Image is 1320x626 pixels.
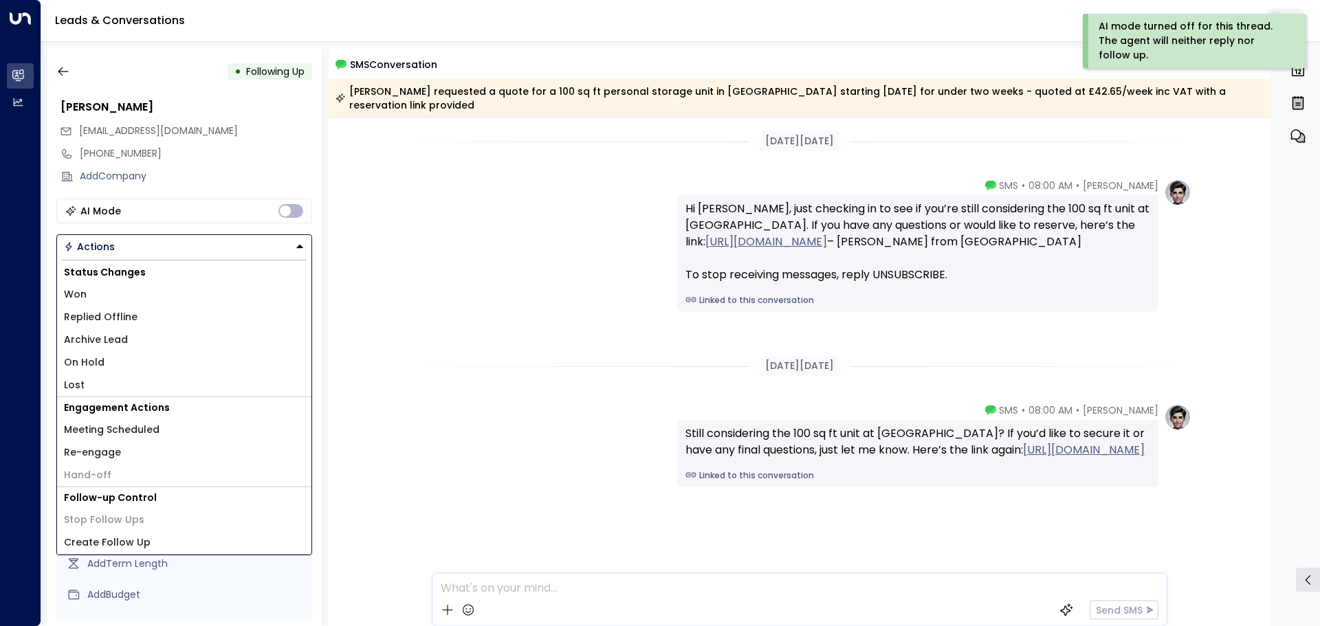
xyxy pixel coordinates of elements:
span: 08:00 AM [1028,403,1072,417]
span: Won [64,287,87,302]
span: Re-engage [64,445,121,460]
span: Stop Follow Ups [64,513,144,527]
span: Archive Lead [64,333,128,347]
div: [PHONE_NUMBER] [80,146,312,161]
a: Leads & Conversations [55,12,185,28]
span: Hand-off [64,468,111,482]
span: kirstie130@icloud.com [79,124,238,138]
div: AI Mode [80,204,121,218]
span: SMS [999,179,1018,192]
div: [DATE][DATE] [760,131,839,151]
span: • [1022,403,1025,417]
img: profile-logo.png [1164,403,1191,431]
button: Actions [56,234,312,259]
a: [URL][DOMAIN_NAME] [1023,442,1145,458]
div: Still considering the 100 sq ft unit at [GEOGRAPHIC_DATA]? If you’d like to secure it or have any... [685,425,1150,458]
div: Hi [PERSON_NAME], just checking in to see if you’re still considering the 100 sq ft unit at [GEOG... [685,201,1150,283]
div: • [234,59,241,84]
span: SMS Conversation [350,56,437,72]
span: • [1022,179,1025,192]
span: [PERSON_NAME] [1083,179,1158,192]
div: Button group with a nested menu [56,234,312,259]
div: [DATE][DATE] [760,356,839,376]
span: Following Up [246,65,305,78]
div: [PERSON_NAME] [60,99,312,115]
div: Actions [64,241,115,253]
span: Meeting Scheduled [64,423,159,437]
div: AddCompany [80,169,312,183]
a: [URL][DOMAIN_NAME] [705,234,827,250]
span: [EMAIL_ADDRESS][DOMAIN_NAME] [79,124,238,137]
span: • [1076,179,1079,192]
h1: Follow-up Control [57,487,311,508]
div: [PERSON_NAME] requested a quote for a 100 sq ft personal storage unit in [GEOGRAPHIC_DATA] starti... [335,85,1263,112]
h1: Status Changes [57,262,311,283]
span: 08:00 AM [1028,179,1072,192]
a: Linked to this conversation [685,294,1150,306]
div: AddBudget [87,588,307,602]
span: Create Follow Up [64,535,151,550]
div: AddTerm Length [87,557,307,571]
span: Replied Offline [64,310,137,324]
span: Lost [64,378,85,392]
div: AI mode turned off for this thread. The agent will neither reply nor follow up. [1099,19,1288,63]
img: profile-logo.png [1164,179,1191,206]
h1: Engagement Actions [57,397,311,418]
a: Linked to this conversation [685,469,1150,482]
span: [PERSON_NAME] [1083,403,1158,417]
span: On Hold [64,355,104,370]
span: • [1076,403,1079,417]
span: SMS [999,403,1018,417]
